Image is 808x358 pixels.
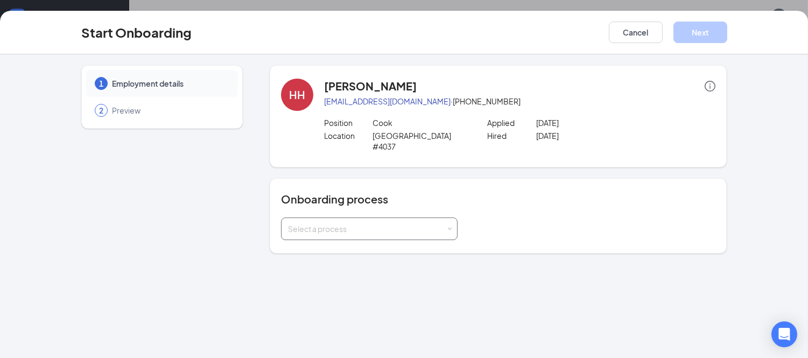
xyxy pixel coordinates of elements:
div: Select a process [288,223,446,234]
button: Cancel [609,22,663,43]
p: [DATE] [536,130,634,141]
p: Hired [487,130,536,141]
span: Preview [112,105,227,116]
button: Next [673,22,727,43]
div: Open Intercom Messenger [771,321,797,347]
h4: Onboarding process [281,192,716,207]
h4: [PERSON_NAME] [324,79,417,94]
h3: Start Onboarding [81,23,192,41]
p: Cook [373,117,470,128]
span: 1 [99,78,103,89]
p: Location [324,130,373,141]
p: [DATE] [536,117,634,128]
p: Position [324,117,373,128]
p: [GEOGRAPHIC_DATA] #4037 [373,130,470,152]
p: · [PHONE_NUMBER] [324,96,716,107]
a: [EMAIL_ADDRESS][DOMAIN_NAME] [324,96,451,106]
span: 2 [99,105,103,116]
p: Applied [487,117,536,128]
span: Employment details [112,78,227,89]
span: info-circle [705,81,715,92]
div: HH [289,87,305,102]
